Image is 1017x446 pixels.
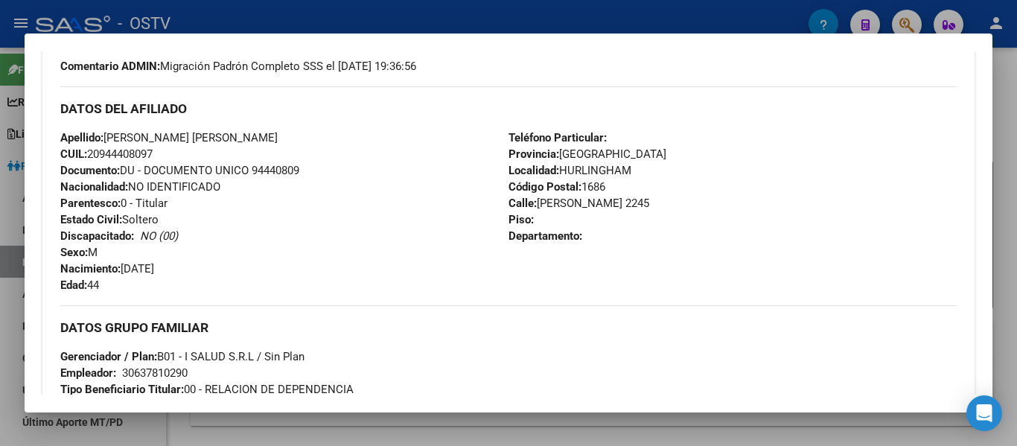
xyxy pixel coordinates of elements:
[508,147,666,161] span: [GEOGRAPHIC_DATA]
[60,278,99,292] span: 44
[60,164,120,177] strong: Documento:
[60,213,159,226] span: Soltero
[122,365,188,381] div: 30637810290
[60,147,87,161] strong: CUIL:
[60,278,87,292] strong: Edad:
[60,350,157,363] strong: Gerenciador / Plan:
[60,131,278,144] span: [PERSON_NAME] [PERSON_NAME]
[60,229,134,243] strong: Discapacitado:
[60,147,153,161] span: 20944408097
[60,58,416,74] span: Migración Padrón Completo SSS el [DATE] 19:36:56
[508,197,649,210] span: [PERSON_NAME] 2245
[508,180,605,194] span: 1686
[508,164,559,177] strong: Localidad:
[60,101,957,117] h3: DATOS DEL AFILIADO
[60,383,354,396] span: 00 - RELACION DE DEPENDENCIA
[60,246,88,259] strong: Sexo:
[60,366,116,380] strong: Empleador:
[60,383,184,396] strong: Tipo Beneficiario Titular:
[60,262,154,275] span: [DATE]
[60,197,168,210] span: 0 - Titular
[60,213,122,226] strong: Estado Civil:
[60,131,103,144] strong: Apellido:
[508,147,559,161] strong: Provincia:
[508,180,581,194] strong: Código Postal:
[60,197,121,210] strong: Parentesco:
[60,60,160,73] strong: Comentario ADMIN:
[60,350,305,363] span: B01 - I SALUD S.R.L / Sin Plan
[966,395,1002,431] div: Open Intercom Messenger
[140,229,178,243] i: NO (00)
[60,164,299,177] span: DU - DOCUMENTO UNICO 94440809
[60,180,128,194] strong: Nacionalidad:
[60,180,220,194] span: NO IDENTIFICADO
[508,131,607,144] strong: Teléfono Particular:
[508,197,537,210] strong: Calle:
[508,229,582,243] strong: Departamento:
[60,246,98,259] span: M
[508,164,631,177] span: HURLINGHAM
[60,319,957,336] h3: DATOS GRUPO FAMILIAR
[60,262,121,275] strong: Nacimiento:
[508,213,534,226] strong: Piso:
